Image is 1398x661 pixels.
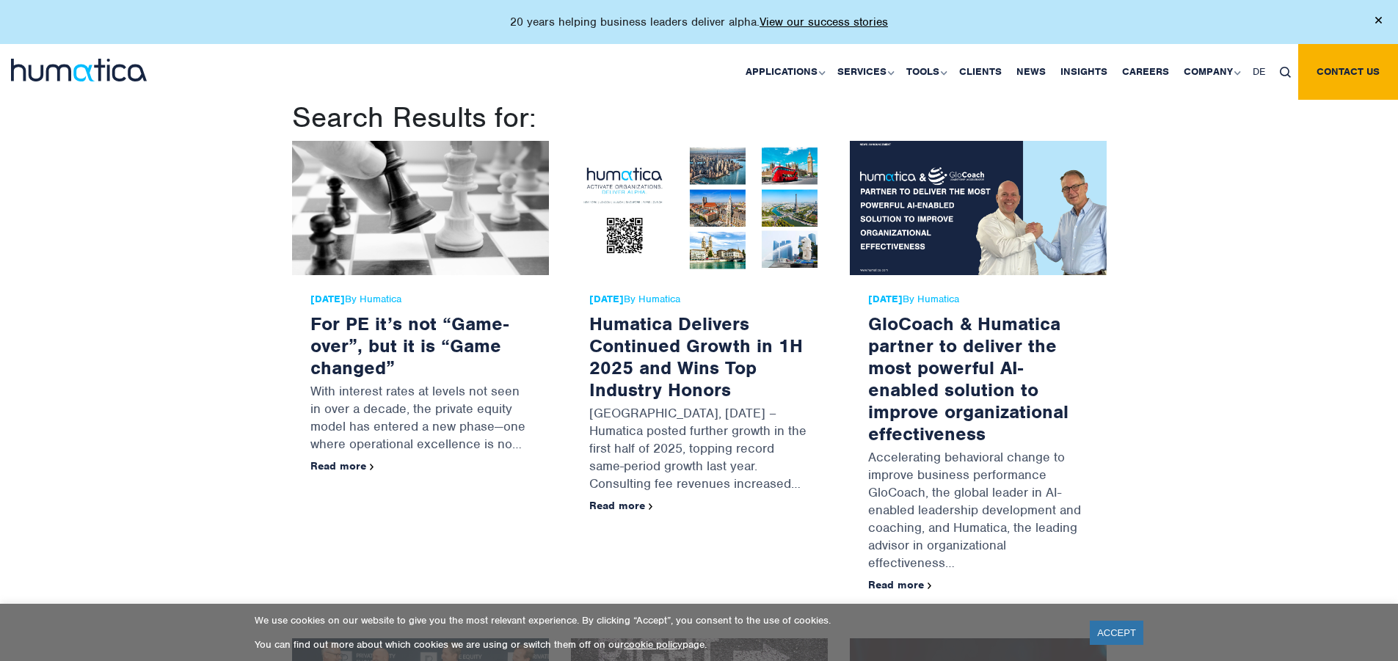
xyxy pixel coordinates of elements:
img: arrowicon [928,583,932,589]
a: Applications [738,44,830,100]
p: 20 years helping business leaders deliver alpha. [510,15,888,29]
a: cookie policy [624,638,682,651]
a: Careers [1115,44,1176,100]
img: arrowicon [370,464,374,470]
a: Humatica Delivers Continued Growth in 1H 2025 and Wins Top Industry Honors [589,312,803,401]
a: For PE it’s not “Game-over”, but it is “Game changed” [310,312,509,379]
h1: Search Results for: [292,100,1107,135]
img: logo [11,59,147,81]
p: [GEOGRAPHIC_DATA], [DATE] – Humatica posted further growth in the first half of 2025, topping rec... [589,401,809,500]
a: Read more [310,459,374,472]
img: arrowicon [649,503,653,510]
a: Insights [1053,44,1115,100]
span: DE [1253,65,1265,78]
span: By Humatica [310,293,531,305]
a: ACCEPT [1090,621,1143,645]
a: News [1009,44,1053,100]
a: Read more [589,499,653,512]
a: Contact us [1298,44,1398,100]
p: With interest rates at levels not seen in over a decade, the private equity model has entered a n... [310,379,531,460]
a: Tools [899,44,952,100]
p: You can find out more about which cookies we are using or switch them off on our page. [255,638,1071,651]
span: By Humatica [589,293,809,305]
a: Read more [868,578,932,591]
span: By Humatica [868,293,1088,305]
img: For PE it’s not “Game-over”, but it is “Game changed” [292,141,549,275]
a: DE [1245,44,1273,100]
img: Humatica Delivers Continued Growth in 1H 2025 and Wins Top Industry Honors [571,141,828,275]
a: Services [830,44,899,100]
img: GloCoach & Humatica partner to deliver the most powerful AI-enabled solution to improve organizat... [850,141,1107,275]
strong: [DATE] [868,293,903,305]
strong: [DATE] [589,293,624,305]
img: search_icon [1280,67,1291,78]
strong: [DATE] [310,293,345,305]
a: Clients [952,44,1009,100]
a: View our success stories [760,15,888,29]
a: GloCoach & Humatica partner to deliver the most powerful AI-enabled solution to improve organizat... [868,312,1068,445]
a: Company [1176,44,1245,100]
p: We use cookies on our website to give you the most relevant experience. By clicking “Accept”, you... [255,614,1071,627]
p: Accelerating behavioral change to improve business performance GloCoach, the global leader in AI-... [868,445,1088,579]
